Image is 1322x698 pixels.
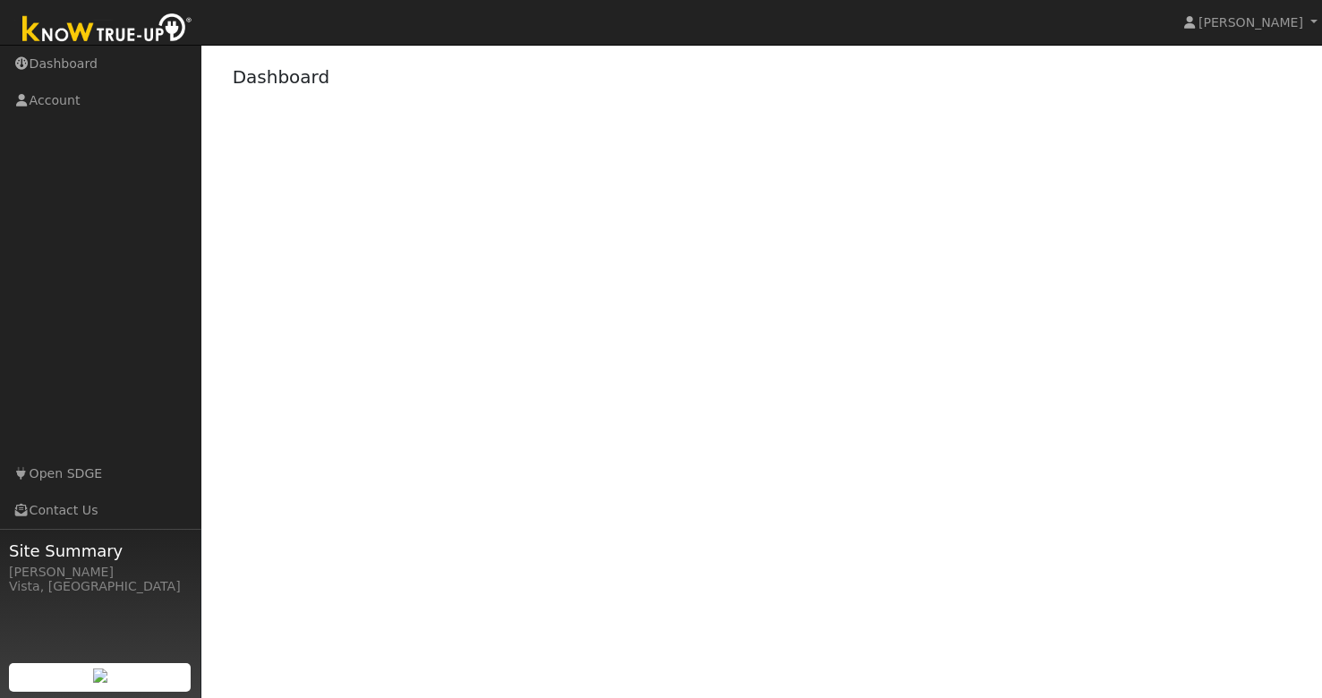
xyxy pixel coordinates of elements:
span: [PERSON_NAME] [1198,15,1303,30]
div: Vista, [GEOGRAPHIC_DATA] [9,577,192,596]
img: retrieve [93,668,107,683]
a: Dashboard [233,66,330,88]
img: Know True-Up [13,10,201,50]
span: Site Summary [9,539,192,563]
div: [PERSON_NAME] [9,563,192,582]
